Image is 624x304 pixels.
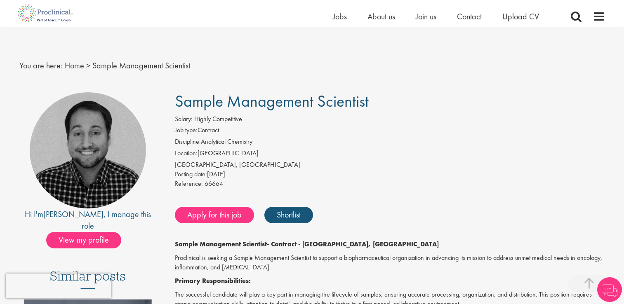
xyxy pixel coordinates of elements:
label: Job type: [175,126,198,135]
label: Salary: [175,115,193,124]
label: Discipline: [175,137,201,147]
div: [DATE] [175,170,605,179]
a: View my profile [46,234,130,244]
span: You are here: [19,60,63,71]
a: Upload CV [502,11,539,22]
a: [PERSON_NAME] [43,209,104,220]
a: Shortlist [264,207,313,223]
h3: Similar posts [50,269,126,289]
iframe: reCAPTCHA [6,274,111,298]
div: Hi I'm , I manage this role [19,208,157,232]
label: Reference: [175,179,203,189]
strong: - Contract - [GEOGRAPHIC_DATA], [GEOGRAPHIC_DATA] [267,240,439,248]
span: 66664 [205,179,223,188]
label: Location: [175,149,198,158]
a: About us [367,11,395,22]
img: Chatbot [597,277,622,302]
li: Analytical Chemistry [175,137,605,149]
li: [GEOGRAPHIC_DATA] [175,149,605,160]
a: Join us [416,11,436,22]
a: breadcrumb link [65,60,84,71]
a: Jobs [333,11,347,22]
p: Proclinical is seeking a Sample Management Scientist to support a biopharmaceutical organization ... [175,253,605,272]
a: Apply for this job [175,207,254,223]
span: View my profile [46,232,121,248]
span: > [86,60,90,71]
span: Highly Competitive [194,115,242,123]
a: Contact [457,11,482,22]
strong: Primary Responsibilities: [175,276,251,285]
img: imeage of recruiter Mike Raletz [30,92,146,208]
li: Contract [175,126,605,137]
strong: Sample Management Scientist [175,240,267,248]
span: Sample Management Scientist [92,60,190,71]
div: [GEOGRAPHIC_DATA], [GEOGRAPHIC_DATA] [175,160,605,170]
span: Sample Management Scientist [175,91,369,112]
span: Posting date: [175,170,207,178]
